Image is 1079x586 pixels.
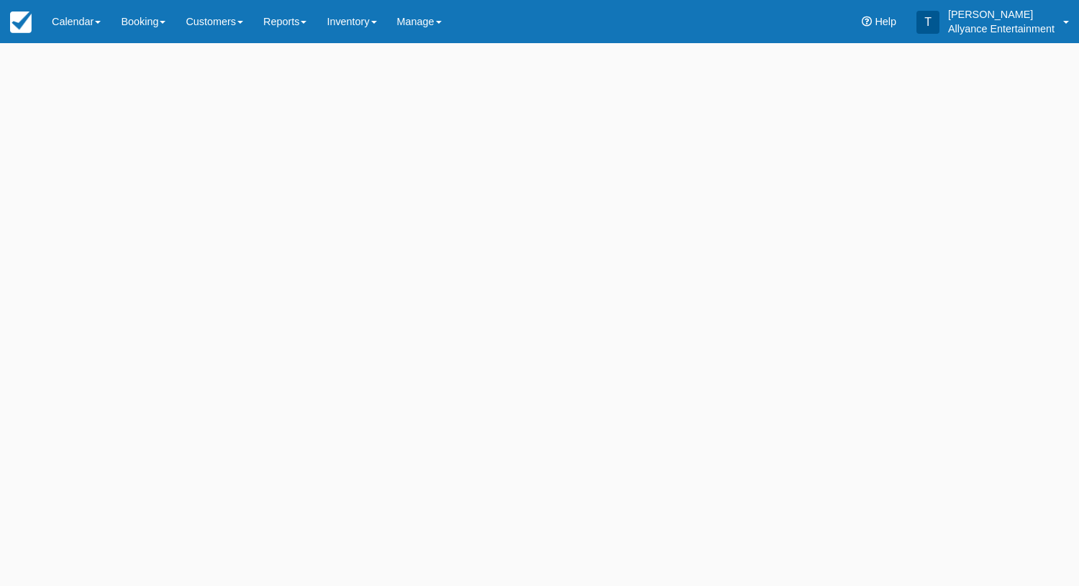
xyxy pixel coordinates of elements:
[948,22,1055,36] p: Allyance Entertainment
[916,11,939,34] div: T
[862,17,872,27] i: Help
[948,7,1055,22] p: [PERSON_NAME]
[10,12,32,33] img: checkfront-main-nav-mini-logo.png
[875,16,896,27] span: Help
